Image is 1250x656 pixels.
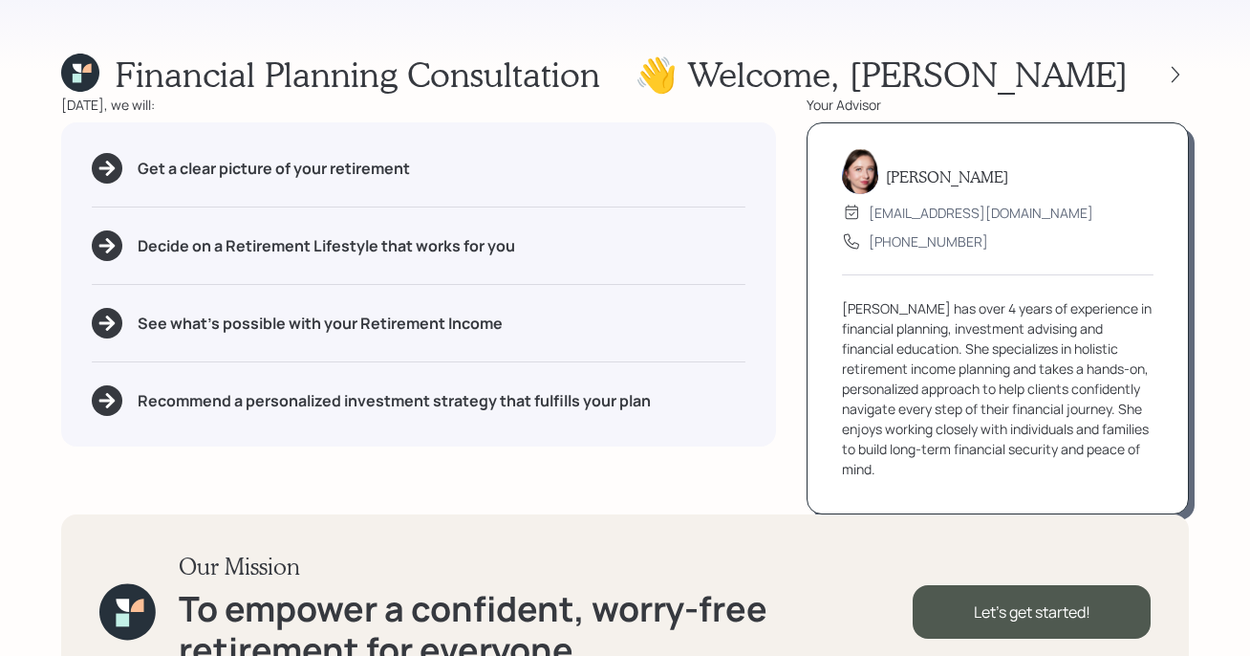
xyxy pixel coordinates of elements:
h5: Get a clear picture of your retirement [138,160,410,178]
div: [EMAIL_ADDRESS][DOMAIN_NAME] [869,203,1093,223]
div: [DATE], we will: [61,95,776,115]
h1: Financial Planning Consultation [115,54,600,95]
h1: 👋 Welcome , [PERSON_NAME] [635,54,1128,95]
img: aleksandra-headshot.png [842,148,878,194]
div: [PERSON_NAME] has over 4 years of experience in financial planning, investment advising and finan... [842,298,1153,479]
h5: Decide on a Retirement Lifestyle that works for you [138,237,515,255]
h3: Our Mission [179,553,914,580]
div: Let's get started! [913,585,1151,639]
h5: [PERSON_NAME] [886,167,1008,186]
h5: See what's possible with your Retirement Income [138,315,503,333]
h5: Recommend a personalized investment strategy that fulfills your plan [138,392,651,410]
div: Your Advisor [807,95,1189,115]
div: [PHONE_NUMBER] [869,231,988,251]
